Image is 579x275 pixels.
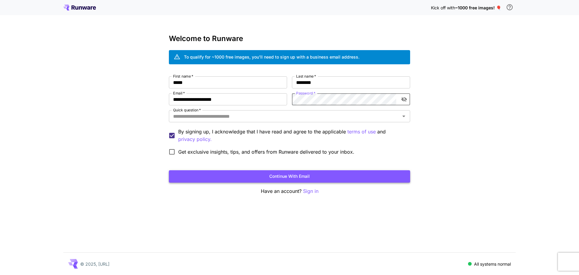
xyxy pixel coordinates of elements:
[455,5,501,10] span: ~1000 free images! 🎈
[178,128,405,143] p: By signing up, I acknowledge that I have read and agree to the applicable and
[169,170,410,183] button: Continue with email
[303,187,318,195] button: Sign in
[173,74,193,79] label: First name
[296,91,315,96] label: Password
[80,261,109,267] p: © 2025, [URL]
[178,136,212,143] button: By signing up, I acknowledge that I have read and agree to the applicable terms of use and
[431,5,455,10] span: Kick off with
[474,261,511,267] p: All systems normal
[504,1,516,13] button: In order to qualify for free credit, you need to sign up with a business email address and click ...
[178,136,212,143] p: privacy policy.
[347,128,376,136] p: terms of use
[169,34,410,43] h3: Welcome to Runware
[169,187,410,195] p: Have an account?
[173,107,201,113] label: Quick question
[184,54,359,60] div: To qualify for ~1000 free images, you’ll need to sign up with a business email address.
[347,128,376,136] button: By signing up, I acknowledge that I have read and agree to the applicable and privacy policy.
[296,74,316,79] label: Last name
[173,91,185,96] label: Email
[399,94,410,105] button: toggle password visibility
[400,112,408,120] button: Open
[178,148,354,155] span: Get exclusive insights, tips, and offers from Runware delivered to your inbox.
